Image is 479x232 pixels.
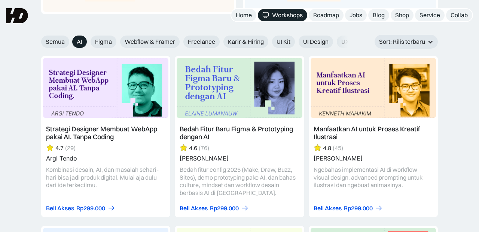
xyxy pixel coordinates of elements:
span: UI Kit [277,38,290,46]
a: Shop [391,9,414,21]
a: Beli AksesRp299.000 [180,204,249,212]
div: Workshops [272,11,303,19]
a: Workshops [258,9,307,21]
a: Blog [368,9,389,21]
a: Collab [446,9,472,21]
a: Service [415,9,445,21]
a: Home [231,9,256,21]
div: Shop [395,11,409,19]
div: Sort: Rilis terbaru [379,38,425,46]
div: Beli Akses [314,204,342,212]
div: Beli Akses [46,204,74,212]
form: Email Form [41,36,352,48]
span: Freelance [188,38,215,46]
div: Rp299.000 [210,204,239,212]
div: Service [419,11,440,19]
span: UX Design [341,38,369,46]
span: AI [77,38,82,46]
a: Jobs [345,9,367,21]
div: Jobs [350,11,362,19]
a: Roadmap [309,9,344,21]
span: Semua [46,38,65,46]
div: Sort: Rilis terbaru [375,35,438,49]
div: Home [236,11,252,19]
span: Figma [95,38,112,46]
div: Rp299.000 [344,204,373,212]
div: Blog [373,11,385,19]
div: Roadmap [313,11,339,19]
a: Beli AksesRp299.000 [314,204,383,212]
div: Collab [451,11,468,19]
div: Beli Akses [180,204,208,212]
span: UI Design [303,38,329,46]
div: Rp299.000 [76,204,105,212]
span: Karir & Hiring [228,38,264,46]
span: Webflow & Framer [125,38,175,46]
a: Beli AksesRp299.000 [46,204,115,212]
